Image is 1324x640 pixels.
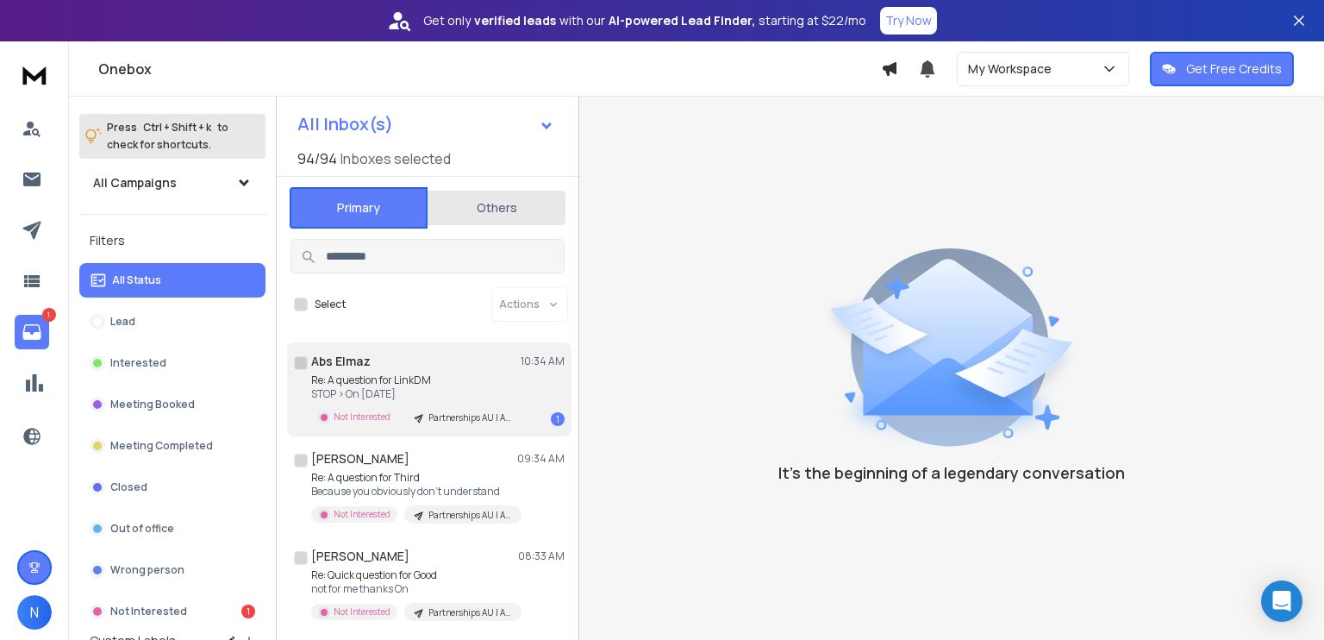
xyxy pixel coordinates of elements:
[42,308,56,322] p: 1
[474,12,556,29] strong: verified leads
[241,605,255,618] div: 1
[297,148,337,169] span: 94 / 94
[79,429,265,463] button: Meeting Completed
[79,346,265,380] button: Interested
[79,304,265,339] button: Lead
[311,450,409,467] h1: [PERSON_NAME]
[517,452,565,466] p: 09:34 AM
[334,605,390,618] p: Not Interested
[880,7,937,35] button: Try Now
[79,511,265,546] button: Out of office
[609,12,755,29] strong: AI-powered Lead Finder,
[428,509,511,522] p: Partnerships AU | Ascend Pixel
[110,356,166,370] p: Interested
[110,439,213,453] p: Meeting Completed
[141,117,214,137] span: Ctrl + Shift + k
[15,315,49,349] a: 1
[110,522,174,536] p: Out of office
[521,355,565,368] p: 10:34 AM
[17,59,52,91] img: logo
[1261,580,1302,622] div: Open Intercom Messenger
[110,398,195,411] p: Meeting Booked
[1150,52,1294,86] button: Get Free Credits
[110,480,147,494] p: Closed
[79,229,265,253] h3: Filters
[968,60,1059,78] p: My Workspace
[110,563,184,577] p: Wrong person
[334,508,390,521] p: Not Interested
[284,107,568,141] button: All Inbox(s)
[311,485,518,499] p: Because you obviously don’t understand
[778,461,1125,485] p: It’s the beginning of a legendary conversation
[79,263,265,298] button: All Status
[93,174,177,191] h1: All Campaigns
[311,548,409,565] h1: [PERSON_NAME]
[112,273,161,287] p: All Status
[1186,60,1282,78] p: Get Free Credits
[311,471,518,485] p: Re: A question for Third
[107,119,228,154] p: Press to check for shortcuts.
[110,315,135,329] p: Lead
[428,189,565,227] button: Others
[79,387,265,422] button: Meeting Booked
[17,595,52,630] button: N
[79,470,265,505] button: Closed
[334,411,390,424] p: Not Interested
[311,373,518,387] p: Re: A question for LinkDM
[551,412,565,426] div: 1
[315,298,346,311] label: Select
[79,594,265,629] button: Not Interested1
[98,59,881,79] h1: Onebox
[428,411,511,424] p: Partnerships AU | Ascend Pixel
[311,353,371,370] h1: Abs Elmaz
[518,549,565,563] p: 08:33 AM
[885,12,932,29] p: Try Now
[290,187,428,229] button: Primary
[423,12,866,29] p: Get only with our starting at $22/mo
[428,606,511,619] p: Partnerships AU | Ascend Pixel
[297,116,393,133] h1: All Inbox(s)
[311,387,518,401] p: STOP > On [DATE]
[311,582,518,596] p: not for me thanks On
[110,605,187,618] p: Not Interested
[340,148,451,169] h3: Inboxes selected
[79,166,265,200] button: All Campaigns
[311,568,518,582] p: Re: Quick question for Good
[79,553,265,587] button: Wrong person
